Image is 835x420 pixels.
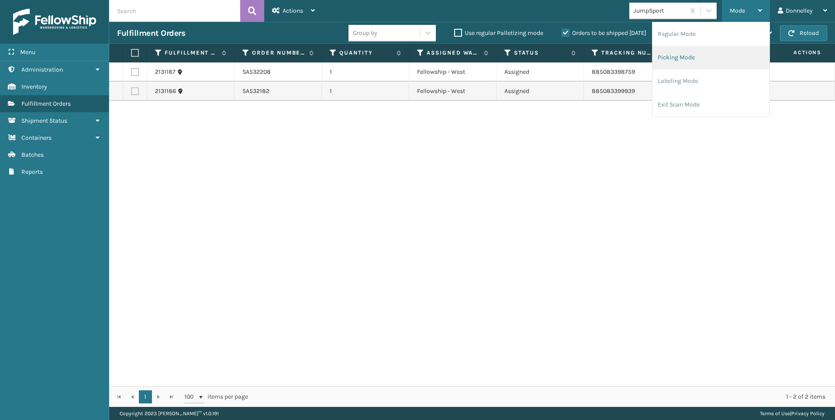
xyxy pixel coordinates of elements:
[652,22,769,46] li: Regular Mode
[634,6,686,15] div: JumpSport
[409,82,497,101] td: Fellowship - West
[13,9,96,35] img: logo
[760,410,790,417] a: Terms of Use
[497,82,584,101] td: Assigned
[21,100,71,107] span: Fulfillment Orders
[592,68,635,76] a: 885083398759
[766,45,827,60] span: Actions
[235,62,322,82] td: SA532208
[562,29,646,37] label: Orders to be shipped [DATE]
[20,48,35,56] span: Menu
[252,49,305,57] label: Order Number
[322,82,409,101] td: 1
[165,49,217,57] label: Fulfillment Order Id
[730,7,745,14] span: Mode
[353,28,377,38] div: Group by
[339,49,392,57] label: Quantity
[155,87,176,96] a: 2131186
[760,407,825,420] div: |
[409,62,497,82] td: Fellowship - West
[514,49,567,57] label: Status
[601,49,654,57] label: Tracking Number
[260,392,825,401] div: 1 - 2 of 2 items
[21,134,52,141] span: Containers
[235,82,322,101] td: SA532182
[184,392,197,401] span: 100
[652,69,769,93] li: Labeling Mode
[21,117,67,124] span: Shipment Status
[21,151,44,158] span: Batches
[652,93,769,117] li: Exit Scan Mode
[155,68,176,76] a: 2131187
[652,46,769,69] li: Picking Mode
[592,87,635,95] a: 885083399939
[120,407,219,420] p: Copyright 2023 [PERSON_NAME]™ v 1.0.191
[21,168,43,176] span: Reports
[21,83,47,90] span: Inventory
[117,28,185,38] h3: Fulfillment Orders
[184,390,248,403] span: items per page
[427,49,480,57] label: Assigned Warehouse
[21,66,63,73] span: Administration
[791,410,825,417] a: Privacy Policy
[497,62,584,82] td: Assigned
[454,29,543,37] label: Use regular Palletizing mode
[322,62,409,82] td: 1
[139,390,152,403] a: 1
[283,7,303,14] span: Actions
[780,25,827,41] button: Reload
